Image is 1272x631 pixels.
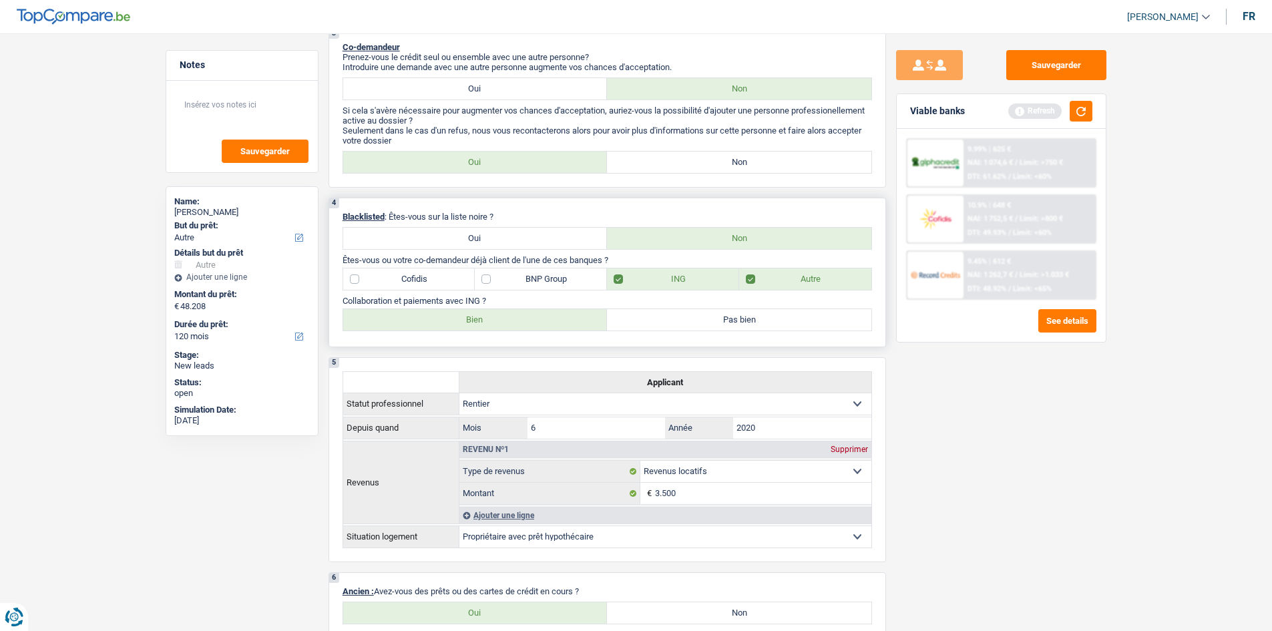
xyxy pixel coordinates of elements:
div: Revenu nº1 [459,445,512,453]
div: Status: [174,377,310,388]
label: Non [607,152,871,173]
button: Sauvegarder [1006,50,1106,80]
span: Limit: >1.033 € [1020,270,1069,279]
div: [PERSON_NAME] [174,207,310,218]
label: Cofidis [343,268,475,290]
p: Seulement dans le cas d'un refus, nous vous recontacterons alors pour avoir plus d'informations s... [343,126,872,146]
div: New leads [174,361,310,371]
div: Simulation Date: [174,405,310,415]
label: Mois [459,417,527,439]
span: Limit: >750 € [1020,158,1063,167]
a: [PERSON_NAME] [1116,6,1210,28]
span: Limit: >800 € [1020,214,1063,223]
span: Ancien : [343,586,374,596]
label: Autre [739,268,871,290]
span: / [1015,214,1018,223]
span: DTI: 48.92% [968,284,1006,293]
div: 6 [329,573,339,583]
label: Pas bien [607,309,871,331]
span: / [1015,158,1018,167]
span: / [1008,172,1011,181]
p: Prenez-vous le crédit seul ou ensemble avec une autre personne? [343,52,872,62]
div: Viable banks [910,106,965,117]
label: Montant [459,483,640,504]
p: Collaboration et paiements avec ING ? [343,296,872,306]
span: Sauvegarder [240,147,290,156]
span: NAI: 1 752,5 € [968,214,1013,223]
p: Avez-vous des prêts ou des cartes de crédit en cours ? [343,586,872,596]
input: MM [527,417,666,439]
div: 5 [329,358,339,368]
label: Non [607,228,871,249]
label: Oui [343,78,608,99]
img: AlphaCredit [911,156,960,171]
span: NAI: 1 262,7 € [968,270,1013,279]
span: Blacklisted [343,212,385,222]
label: ING [607,268,739,290]
th: Depuis quand [343,417,459,439]
div: Refresh [1008,103,1062,118]
p: Introduire une demande avec une autre personne augmente vos chances d'acceptation. [343,62,872,72]
span: Limit: <60% [1013,228,1052,237]
th: Statut professionnel [343,393,459,415]
label: Bien [343,309,608,331]
th: Situation logement [343,525,459,548]
span: € [174,301,179,312]
div: Détails but du prêt [174,248,310,258]
button: See details [1038,309,1096,333]
span: DTI: 49.93% [968,228,1006,237]
label: Montant du prêt: [174,289,307,300]
label: Année [665,417,733,439]
div: open [174,388,310,399]
span: [PERSON_NAME] [1127,11,1199,23]
div: fr [1243,10,1255,23]
div: Ajouter une ligne [459,507,871,523]
label: But du prêt: [174,220,307,231]
input: AAAA [733,417,871,439]
span: Co-demandeur [343,42,400,52]
label: Non [607,602,871,624]
label: Oui [343,602,608,624]
span: / [1008,284,1011,293]
label: Durée du prêt: [174,319,307,330]
th: Applicant [459,371,871,393]
div: 9.45% | 612 € [968,257,1011,266]
span: / [1015,270,1018,279]
img: TopCompare Logo [17,9,130,25]
button: Sauvegarder [222,140,308,163]
div: 9.99% | 625 € [968,145,1011,154]
p: Êtes-vous ou votre co-demandeur déjà client de l'une de ces banques ? [343,255,872,265]
span: Limit: <65% [1013,284,1052,293]
label: Non [607,78,871,99]
div: 4 [329,198,339,208]
label: BNP Group [475,268,607,290]
label: Oui [343,152,608,173]
img: Record Credits [911,262,960,287]
div: Name: [174,196,310,207]
label: Type de revenus [459,461,640,482]
div: Supprimer [827,445,871,453]
div: Ajouter une ligne [174,272,310,282]
h5: Notes [180,59,304,71]
div: Stage: [174,350,310,361]
label: Oui [343,228,608,249]
span: € [640,483,655,504]
span: Limit: <60% [1013,172,1052,181]
p: Si cela s'avère nécessaire pour augmenter vos chances d'acceptation, auriez-vous la possibilité d... [343,106,872,126]
img: Cofidis [911,206,960,231]
span: / [1008,228,1011,237]
span: DTI: 61.62% [968,172,1006,181]
th: Revenus [343,441,459,523]
p: : Êtes-vous sur la liste noire ? [343,212,872,222]
div: [DATE] [174,415,310,426]
div: 10.9% | 648 € [968,201,1011,210]
span: NAI: 1 074,6 € [968,158,1013,167]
